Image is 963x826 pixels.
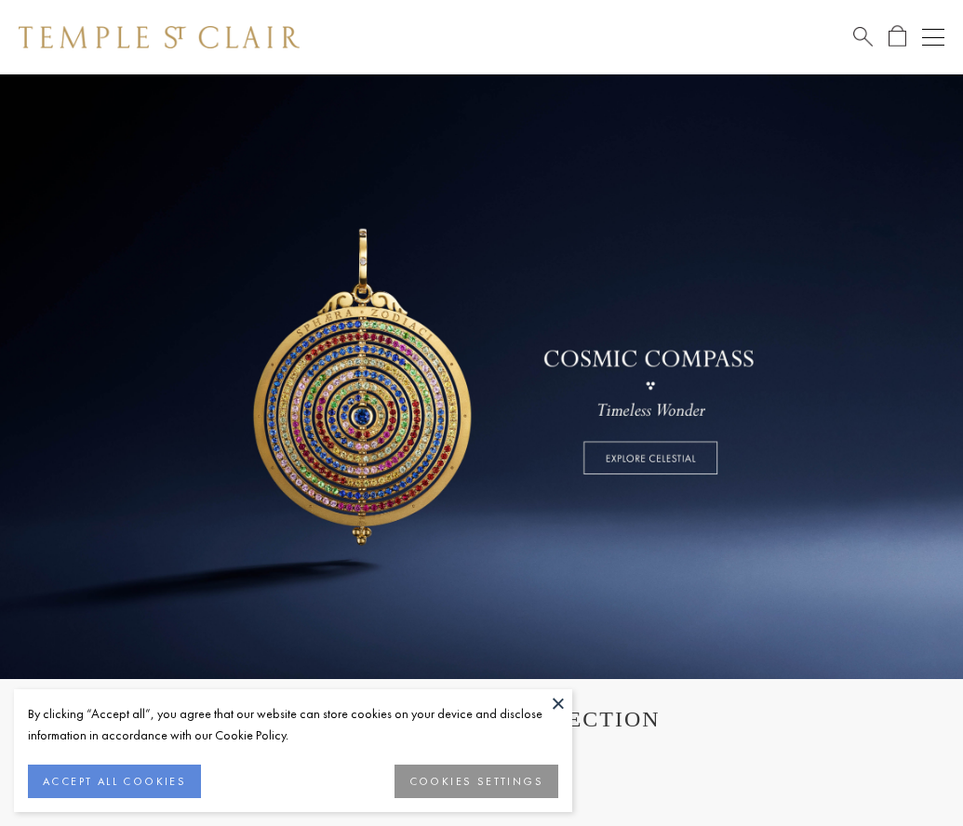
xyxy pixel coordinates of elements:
img: Temple St. Clair [19,26,300,48]
a: Search [853,25,873,48]
div: By clicking “Accept all”, you agree that our website can store cookies on your device and disclos... [28,703,558,746]
button: ACCEPT ALL COOKIES [28,765,201,798]
a: Open Shopping Bag [889,25,906,48]
button: COOKIES SETTINGS [395,765,558,798]
button: Open navigation [922,26,944,48]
